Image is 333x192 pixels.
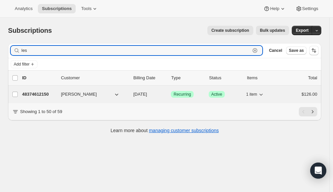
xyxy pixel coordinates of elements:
[38,4,76,13] button: Subscriptions
[133,92,147,97] span: [DATE]
[309,46,319,55] button: Sort the results
[11,4,37,13] button: Analytics
[269,48,282,53] span: Cancel
[252,47,258,54] button: Clear
[15,6,32,11] span: Analytics
[291,4,322,13] button: Settings
[308,107,317,116] button: Next
[42,6,72,11] span: Subscriptions
[266,46,285,55] button: Cancel
[133,75,166,81] p: Billing Date
[61,75,128,81] p: Customer
[256,26,289,35] button: Bulk updates
[14,62,29,67] span: Add filter
[310,163,326,179] div: Open Intercom Messenger
[171,75,204,81] div: Type
[11,60,38,68] button: Add filter
[246,90,265,99] button: 1 item
[57,89,124,100] button: [PERSON_NAME]
[302,92,317,97] span: $126.00
[209,75,242,81] p: Status
[308,75,317,81] p: Total
[211,28,249,33] span: Create subscription
[207,26,253,35] button: Create subscription
[22,91,56,98] p: 48374612150
[111,127,219,134] p: Learn more about
[270,6,279,11] span: Help
[302,6,318,11] span: Settings
[8,27,52,34] span: Subscriptions
[61,91,97,98] span: [PERSON_NAME]
[81,6,91,11] span: Tools
[22,75,317,81] div: IDCustomerBilling DateTypeStatusItemsTotal
[174,92,191,97] span: Recurring
[296,28,309,33] span: Export
[21,46,250,55] input: Filter subscribers
[246,92,257,97] span: 1 item
[289,48,304,53] span: Save as
[292,26,313,35] button: Export
[22,75,56,81] p: ID
[247,75,279,81] div: Items
[77,4,102,13] button: Tools
[22,90,317,99] div: 48374612150[PERSON_NAME][DATE]SuccessRecurringSuccessActive1 item$126.00
[299,107,317,116] nav: Pagination
[260,28,285,33] span: Bulk updates
[259,4,290,13] button: Help
[211,92,222,97] span: Active
[286,46,307,55] button: Save as
[20,108,62,115] p: Showing 1 to 50 of 59
[149,128,219,133] a: managing customer subscriptions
